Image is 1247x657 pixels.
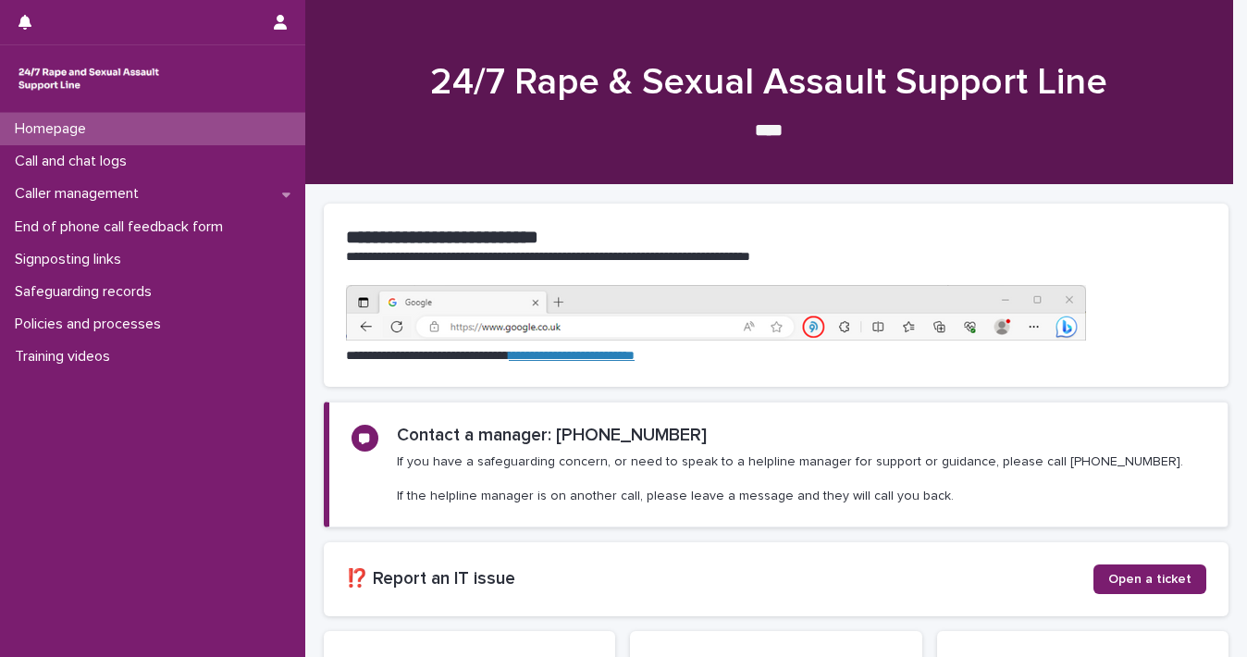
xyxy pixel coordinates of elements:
[7,251,136,268] p: Signposting links
[7,153,142,170] p: Call and chat logs
[346,285,1086,341] img: https%3A%2F%2Fcdn.document360.io%2F0deca9d6-0dac-4e56-9e8f-8d9979bfce0e%2FImages%2FDocumentation%...
[1108,573,1191,586] span: Open a ticket
[324,60,1215,105] h1: 24/7 Rape & Sexual Assault Support Line
[397,453,1183,504] p: If you have a safeguarding concern, or need to speak to a helpline manager for support or guidanc...
[7,283,167,301] p: Safeguarding records
[7,316,176,333] p: Policies and processes
[346,568,1093,589] h2: ⁉️ Report an IT issue
[397,425,707,446] h2: Contact a manager: [PHONE_NUMBER]
[7,185,154,203] p: Caller management
[7,218,238,236] p: End of phone call feedback form
[1093,564,1206,594] a: Open a ticket
[7,348,125,366] p: Training videos
[15,60,163,97] img: rhQMoQhaT3yELyF149Cw
[7,120,101,138] p: Homepage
